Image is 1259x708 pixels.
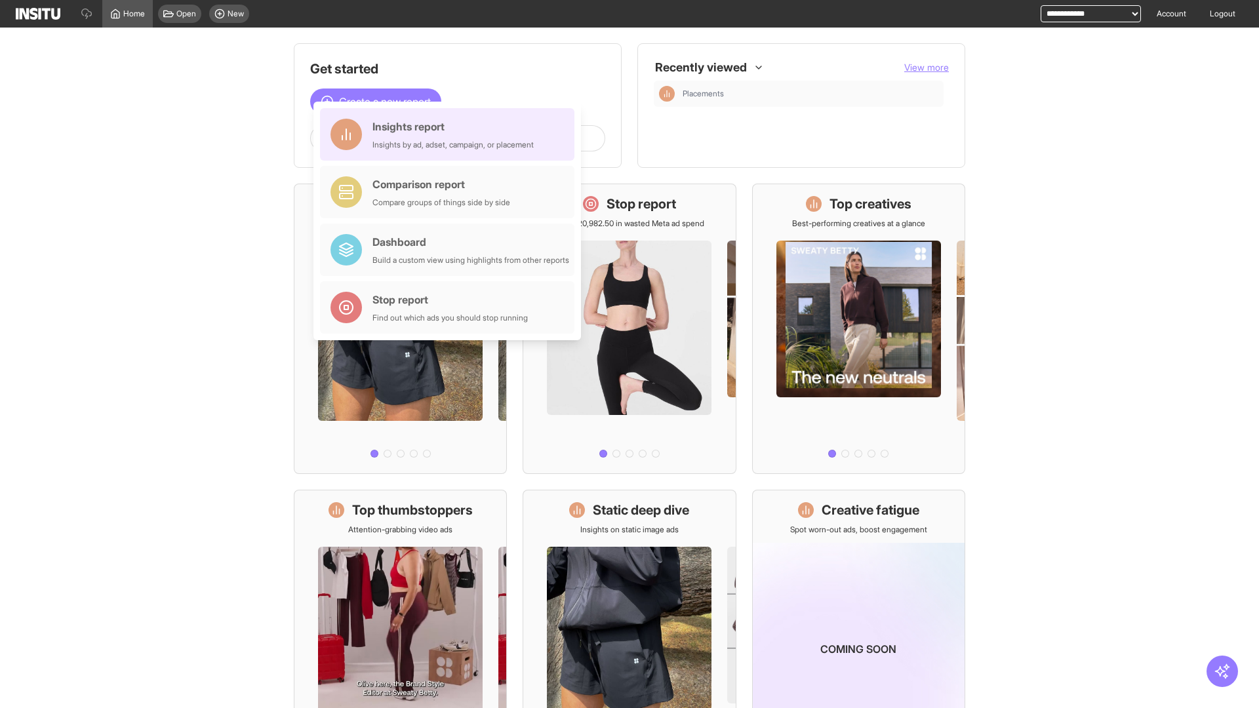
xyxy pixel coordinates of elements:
[16,8,60,20] img: Logo
[372,313,528,323] div: Find out which ads you should stop running
[348,524,452,535] p: Attention-grabbing video ads
[372,176,510,192] div: Comparison report
[683,88,724,99] span: Placements
[294,184,507,474] a: What's live nowSee all active ads instantly
[228,9,244,19] span: New
[176,9,196,19] span: Open
[593,501,689,519] h1: Static deep dive
[372,119,534,134] div: Insights report
[372,140,534,150] div: Insights by ad, adset, campaign, or placement
[372,292,528,307] div: Stop report
[523,184,736,474] a: Stop reportSave £20,982.50 in wasted Meta ad spend
[752,184,965,474] a: Top creativesBest-performing creatives at a glance
[372,197,510,208] div: Compare groups of things side by side
[352,501,473,519] h1: Top thumbstoppers
[659,86,675,102] div: Insights
[580,524,679,535] p: Insights on static image ads
[792,218,925,229] p: Best-performing creatives at a glance
[372,234,569,250] div: Dashboard
[372,255,569,265] div: Build a custom view using highlights from other reports
[904,61,949,74] button: View more
[607,195,676,213] h1: Stop report
[310,88,441,115] button: Create a new report
[683,88,938,99] span: Placements
[829,195,911,213] h1: Top creatives
[310,60,605,78] h1: Get started
[904,62,949,73] span: View more
[123,9,145,19] span: Home
[554,218,704,229] p: Save £20,982.50 in wasted Meta ad spend
[339,94,431,109] span: Create a new report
